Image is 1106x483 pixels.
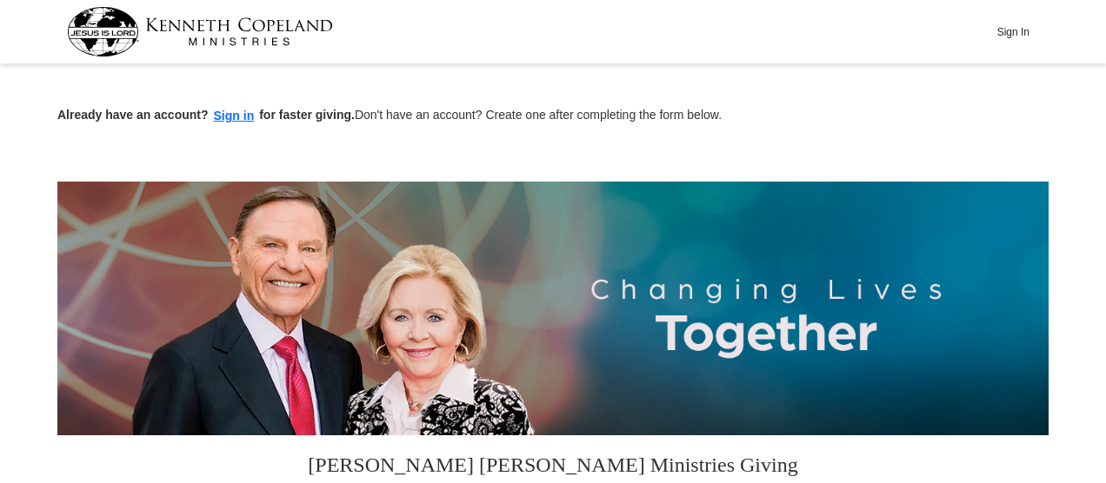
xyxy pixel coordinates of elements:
[209,106,260,126] button: Sign in
[987,18,1039,45] button: Sign In
[67,7,333,56] img: kcm-header-logo.svg
[57,108,355,122] strong: Already have an account? for faster giving.
[57,106,1049,126] p: Don't have an account? Create one after completing the form below.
